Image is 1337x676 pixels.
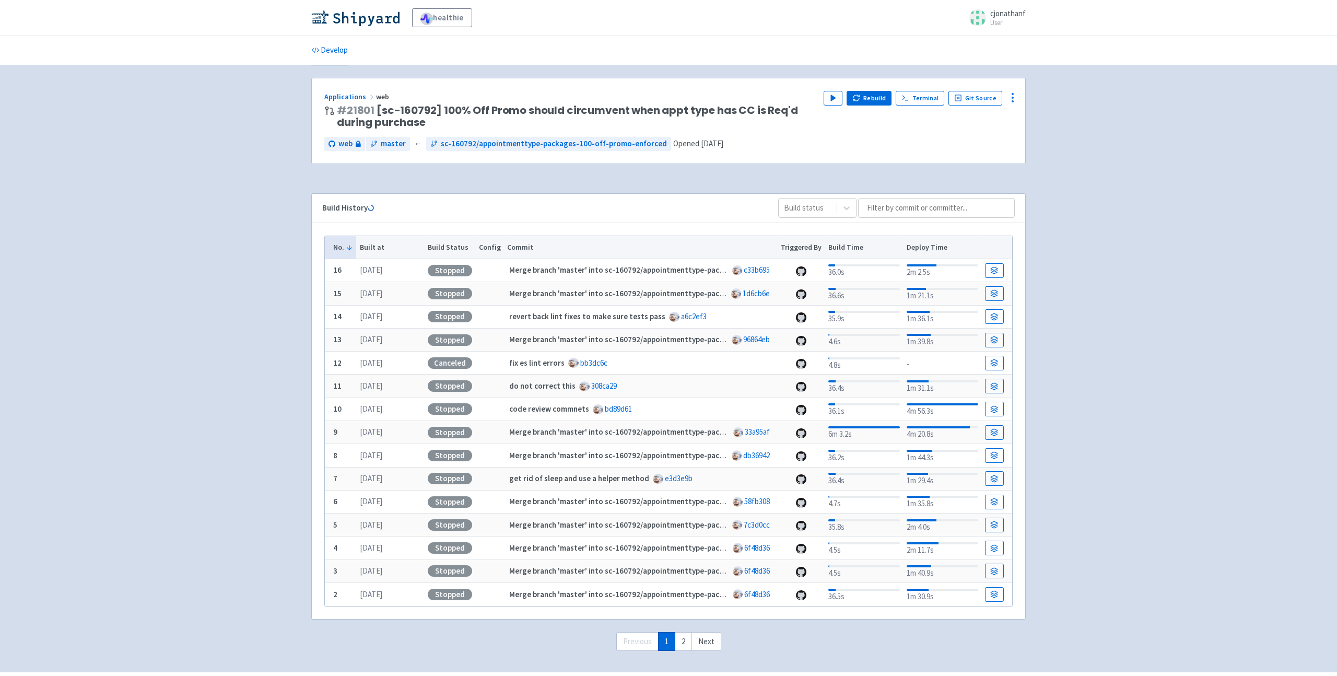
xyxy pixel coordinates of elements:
[907,424,978,440] div: 4m 20.8s
[665,473,693,483] a: e3d3e9b
[360,404,382,414] time: [DATE]
[428,403,472,415] div: Stopped
[828,424,900,440] div: 6m 3.2s
[744,265,770,275] a: c33b695
[990,19,1026,26] small: User
[311,9,400,26] img: Shipyard logo
[907,378,978,394] div: 1m 31.1s
[828,332,900,348] div: 4.6s
[509,404,589,414] strong: code review commnets
[907,471,978,487] div: 1m 29.4s
[907,448,978,464] div: 1m 44.3s
[907,356,978,370] div: -
[907,587,978,603] div: 1m 30.9s
[509,496,831,506] strong: Merge branch 'master' into sc-160792/appointmenttype-packages-100-off-promo-enforced
[743,334,770,344] a: 96864eb
[825,236,903,259] th: Build Time
[322,202,761,214] div: Build History
[360,311,382,321] time: [DATE]
[828,355,900,371] div: 4.8s
[990,8,1026,18] span: cjonathanf
[828,448,900,464] div: 36.2s
[673,138,723,148] span: Opened
[428,311,472,322] div: Stopped
[744,496,770,506] a: 58fb308
[828,286,900,302] div: 36.6s
[744,589,770,599] a: 6f48d36
[907,563,978,579] div: 1m 40.9s
[985,263,1004,278] a: Build Details
[675,632,692,651] a: 2
[428,450,472,461] div: Stopped
[333,358,342,368] b: 12
[691,632,721,651] a: Next
[428,473,472,484] div: Stopped
[509,265,831,275] strong: Merge branch 'master' into sc-160792/appointmenttype-packages-100-off-promo-enforced
[428,380,472,392] div: Stopped
[985,471,1004,486] a: Build Details
[324,92,376,101] a: Applications
[985,356,1004,370] a: Build Details
[509,358,565,368] strong: fix es lint errors
[858,198,1015,218] input: Filter by commit or committer...
[428,427,472,438] div: Stopped
[360,589,382,599] time: [DATE]
[509,589,831,599] strong: Merge branch 'master' into sc-160792/appointmenttype-packages-100-off-promo-enforced
[337,104,815,129] span: [sc-160792] 100% Off Promo should circumvent when appt type has CC is Req'd during purchase
[333,589,337,599] b: 2
[985,379,1004,393] a: Build Details
[428,334,472,346] div: Stopped
[744,543,770,553] a: 6f48d36
[428,589,472,600] div: Stopped
[424,236,475,259] th: Build Status
[360,358,382,368] time: [DATE]
[828,540,900,556] div: 4.5s
[985,518,1004,532] a: Build Details
[428,357,472,369] div: Canceled
[509,427,831,437] strong: Merge branch 'master' into sc-160792/appointmenttype-packages-100-off-promo-enforced
[366,137,410,151] a: master
[324,137,365,151] a: web
[412,8,472,27] a: healthie
[985,309,1004,324] a: Build Details
[311,36,348,65] a: Develop
[828,262,900,278] div: 36.0s
[360,427,382,437] time: [DATE]
[509,288,831,298] strong: Merge branch 'master' into sc-160792/appointmenttype-packages-100-off-promo-enforced
[333,566,337,576] b: 3
[828,309,900,325] div: 35.9s
[360,381,382,391] time: [DATE]
[605,404,632,414] a: bd89d61
[828,378,900,394] div: 36.4s
[428,519,472,531] div: Stopped
[360,566,382,576] time: [DATE]
[828,517,900,533] div: 35.8s
[333,543,337,553] b: 4
[591,381,617,391] a: 308ca29
[907,517,978,533] div: 2m 4.0s
[333,450,337,460] b: 8
[903,236,981,259] th: Deploy Time
[428,496,472,508] div: Stopped
[828,471,900,487] div: 36.4s
[333,265,342,275] b: 16
[744,566,770,576] a: 6f48d36
[985,587,1004,602] a: Build Details
[509,520,831,530] strong: Merge branch 'master' into sc-160792/appointmenttype-packages-100-off-promo-enforced
[333,288,342,298] b: 15
[824,91,842,106] button: Play
[907,286,978,302] div: 1m 21.1s
[509,566,831,576] strong: Merge branch 'master' into sc-160792/appointmenttype-packages-100-off-promo-enforced
[701,138,723,148] time: [DATE]
[907,494,978,510] div: 1m 35.8s
[333,473,337,483] b: 7
[985,495,1004,509] a: Build Details
[985,564,1004,578] a: Build Details
[744,520,770,530] a: 7c3d0cc
[985,402,1004,416] a: Build Details
[985,448,1004,463] a: Build Details
[828,587,900,603] div: 36.5s
[681,311,707,321] a: a6c2ef3
[907,262,978,278] div: 2m 2.5s
[828,563,900,579] div: 4.5s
